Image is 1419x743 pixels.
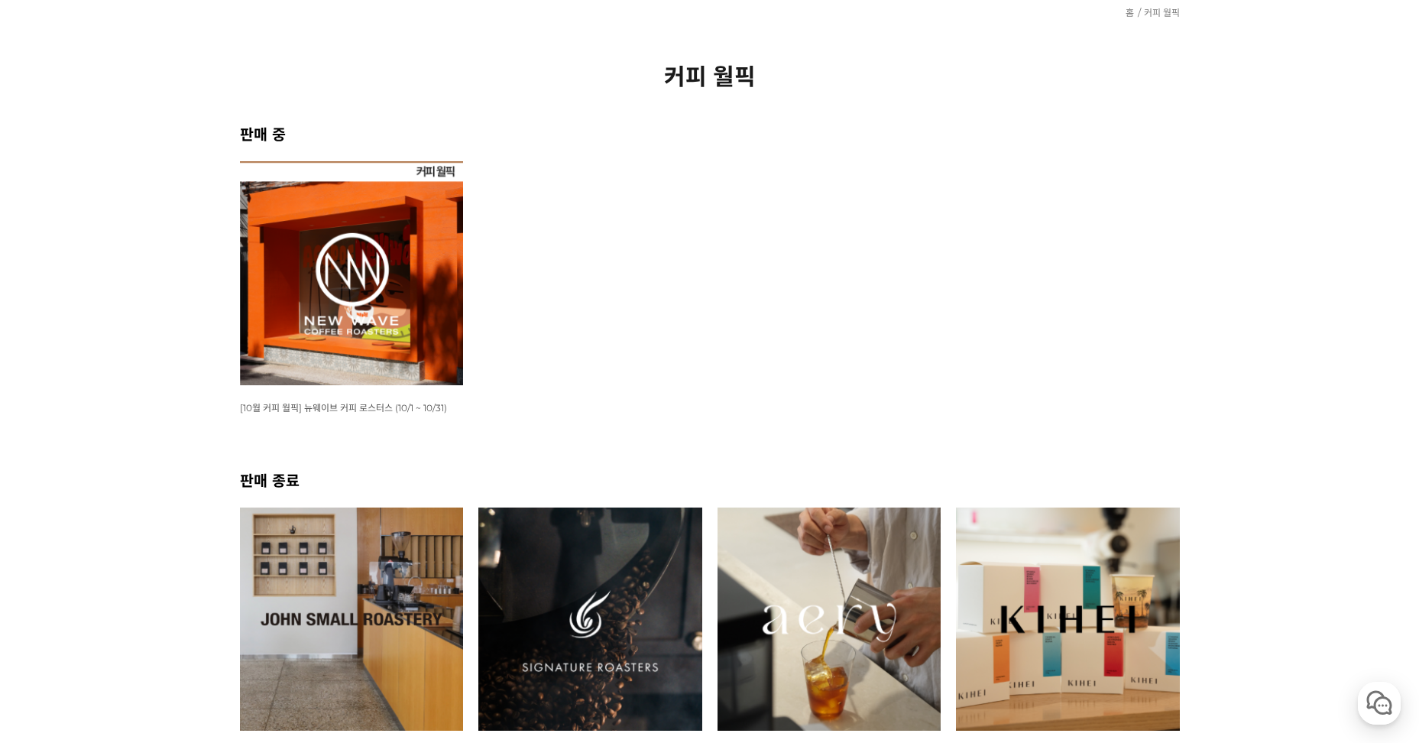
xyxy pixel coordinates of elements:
[240,402,447,414] span: [10월 커피 월픽] 뉴웨이브 커피 로스터스 (10/1 ~ 10/31)
[236,508,254,520] span: 설정
[240,161,464,385] img: [10월 커피 월픽] 뉴웨이브 커피 로스터스 (10/1 ~ 10/31)
[240,58,1180,92] h2: 커피 월픽
[5,485,101,523] a: 홈
[240,469,1180,491] h2: 판매 종료
[197,485,293,523] a: 설정
[240,122,1180,144] h2: 판매 중
[718,508,941,732] img: 8월 커피 스몰 월픽 에어리
[101,485,197,523] a: 대화
[1144,7,1180,18] a: 커피 월픽
[1126,7,1134,18] a: 홈
[48,508,57,520] span: 홈
[478,508,702,732] img: [판매 종료] 시그니쳐 로스터스 (9/1 ~ 9/30)
[140,508,158,521] span: 대화
[240,508,464,732] img: [판매 종료] 존스몰 로스터리 (9/22 ~ 9/30)
[240,401,447,414] a: [10월 커피 월픽] 뉴웨이브 커피 로스터스 (10/1 ~ 10/31)
[956,508,1180,732] img: 7월 커피 스몰 월픽 키헤이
